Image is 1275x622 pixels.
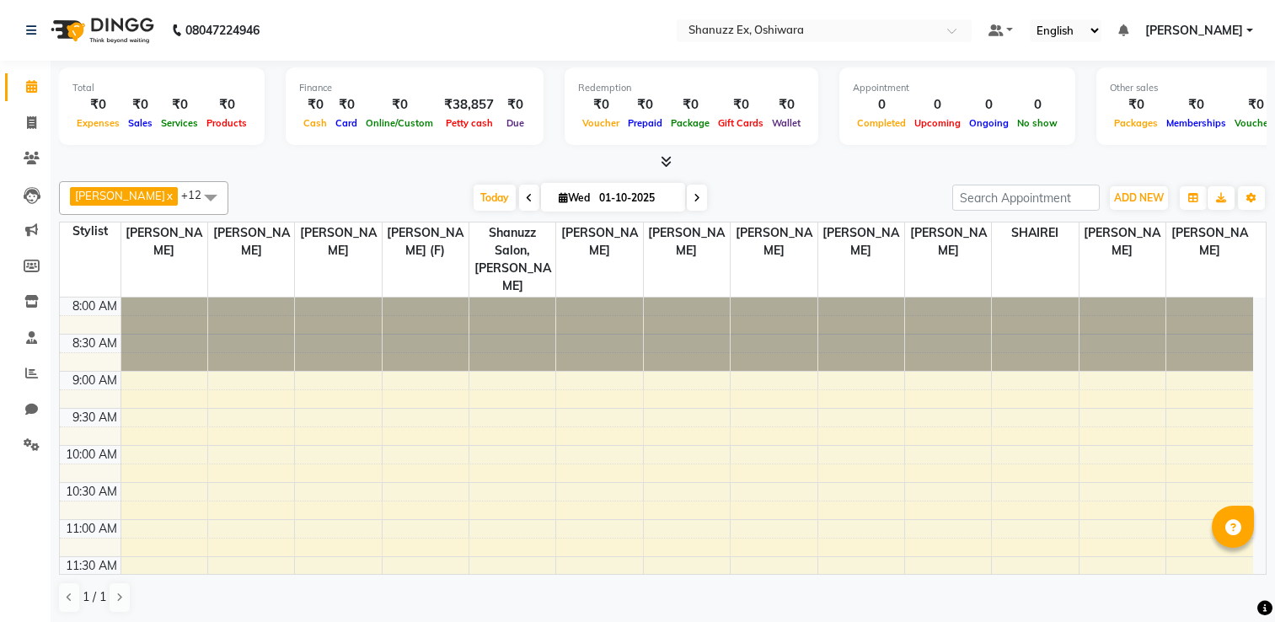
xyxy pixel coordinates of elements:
[157,117,202,129] span: Services
[1204,555,1258,605] iframe: chat widget
[185,7,260,54] b: 08047224946
[1162,117,1230,129] span: Memberships
[62,483,121,501] div: 10:30 AM
[578,95,624,115] div: ₹0
[556,223,642,261] span: [PERSON_NAME]
[299,95,331,115] div: ₹0
[731,223,817,261] span: [PERSON_NAME]
[165,189,173,202] a: x
[818,223,904,261] span: [PERSON_NAME]
[474,185,516,211] span: Today
[331,117,362,129] span: Card
[331,95,362,115] div: ₹0
[667,117,714,129] span: Package
[554,191,594,204] span: Wed
[1110,117,1162,129] span: Packages
[714,95,768,115] div: ₹0
[1166,223,1253,261] span: [PERSON_NAME]
[383,223,469,261] span: [PERSON_NAME] (F)
[853,81,1062,95] div: Appointment
[667,95,714,115] div: ₹0
[295,223,381,261] span: [PERSON_NAME]
[69,372,121,389] div: 9:00 AM
[299,117,331,129] span: Cash
[853,95,910,115] div: 0
[299,81,530,95] div: Finance
[208,223,294,261] span: [PERSON_NAME]
[502,117,528,129] span: Due
[768,117,805,129] span: Wallet
[121,223,207,261] span: [PERSON_NAME]
[69,409,121,426] div: 9:30 AM
[1110,95,1162,115] div: ₹0
[1145,22,1243,40] span: [PERSON_NAME]
[362,95,437,115] div: ₹0
[75,189,165,202] span: [PERSON_NAME]
[905,223,991,261] span: [PERSON_NAME]
[72,117,124,129] span: Expenses
[60,223,121,240] div: Stylist
[157,95,202,115] div: ₹0
[62,557,121,575] div: 11:30 AM
[965,95,1013,115] div: 0
[181,188,214,201] span: +12
[62,446,121,464] div: 10:00 AM
[1013,117,1062,129] span: No show
[469,223,555,297] span: Shanuzz Salon, [PERSON_NAME]
[124,117,157,129] span: Sales
[594,185,678,211] input: 2025-10-01
[1162,95,1230,115] div: ₹0
[952,185,1100,211] input: Search Appointment
[69,335,121,352] div: 8:30 AM
[202,117,251,129] span: Products
[578,81,805,95] div: Redemption
[362,117,437,129] span: Online/Custom
[992,223,1078,244] span: SHAIREI
[910,117,965,129] span: Upcoming
[644,223,730,261] span: [PERSON_NAME]
[910,95,965,115] div: 0
[83,588,106,606] span: 1 / 1
[1079,223,1165,261] span: [PERSON_NAME]
[1114,191,1164,204] span: ADD NEW
[72,81,251,95] div: Total
[202,95,251,115] div: ₹0
[965,117,1013,129] span: Ongoing
[624,117,667,129] span: Prepaid
[62,520,121,538] div: 11:00 AM
[1013,95,1062,115] div: 0
[442,117,497,129] span: Petty cash
[768,95,805,115] div: ₹0
[853,117,910,129] span: Completed
[714,117,768,129] span: Gift Cards
[501,95,530,115] div: ₹0
[578,117,624,129] span: Voucher
[72,95,124,115] div: ₹0
[437,95,501,115] div: ₹38,857
[43,7,158,54] img: logo
[1110,186,1168,210] button: ADD NEW
[624,95,667,115] div: ₹0
[124,95,157,115] div: ₹0
[69,298,121,315] div: 8:00 AM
